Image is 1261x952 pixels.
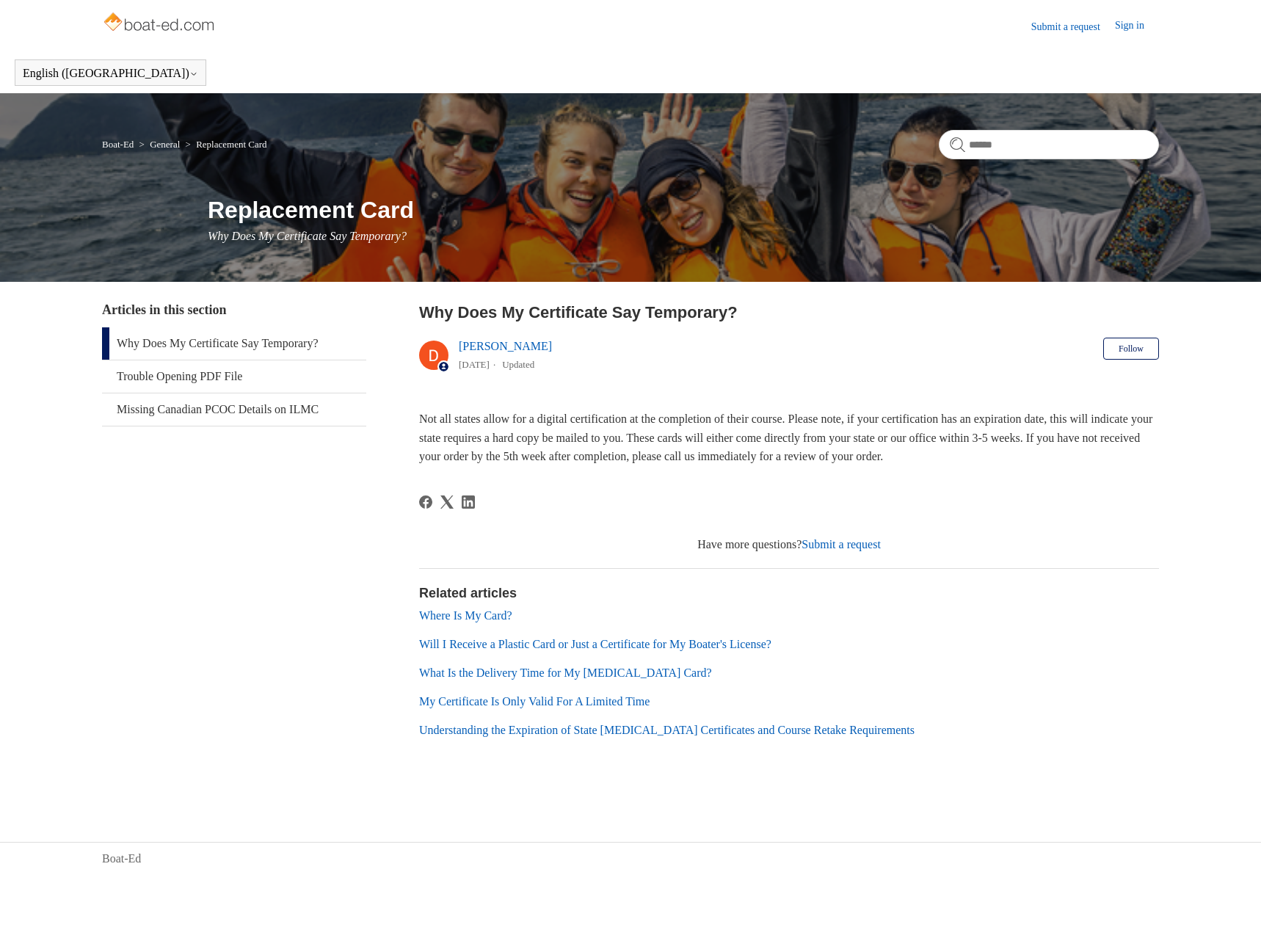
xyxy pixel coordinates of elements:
[208,230,407,242] span: Why Does My Certificate Say Temporary?
[208,192,1159,228] h1: Replacement Card
[102,850,141,868] a: Boat-Ed
[102,302,226,317] span: Articles in this section
[1115,18,1159,35] a: Sign in
[102,393,366,426] a: Missing Canadian PCOC Details on ILMC
[939,130,1159,159] input: Search
[502,359,534,370] li: Updated
[802,538,881,551] a: Submit a request
[102,139,134,150] a: Boat-Ed
[462,495,475,509] svg: Share this page on LinkedIn
[150,139,180,150] a: General
[419,724,915,736] a: Understanding the Expiration of State [MEDICAL_DATA] Certificates and Course Retake Requirements
[419,536,1159,553] div: Have more questions?
[102,139,137,150] li: Boat-Ed
[462,495,475,509] a: LinkedIn
[419,609,512,622] a: Where Is My Card?
[102,9,219,38] img: Boat-Ed Help Center home page
[419,413,1152,462] span: Not all states allow for a digital certification at the completion of their course. Please note, ...
[419,638,771,650] a: Will I Receive a Plastic Card or Just a Certificate for My Boater's License?
[1103,338,1159,360] button: Follow Article
[419,695,650,708] a: My Certificate Is Only Valid For A Limited Time
[419,584,1159,603] h2: Related articles
[102,327,366,360] a: Why Does My Certificate Say Temporary?
[196,139,266,150] a: Replacement Card
[102,360,366,393] a: Trouble Opening PDF File
[440,495,454,509] a: X Corp
[1212,903,1250,941] div: Live chat
[23,67,198,80] button: English ([GEOGRAPHIC_DATA])
[459,359,490,370] time: 03/01/2024, 17:22
[1031,19,1115,34] a: Submit a request
[419,495,432,509] a: Facebook
[183,139,267,150] li: Replacement Card
[419,300,1159,324] h2: Why Does My Certificate Say Temporary?
[440,495,454,509] svg: Share this page on X Corp
[419,495,432,509] svg: Share this page on Facebook
[137,139,183,150] li: General
[459,340,552,352] a: [PERSON_NAME]
[419,666,712,679] a: What Is the Delivery Time for My [MEDICAL_DATA] Card?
